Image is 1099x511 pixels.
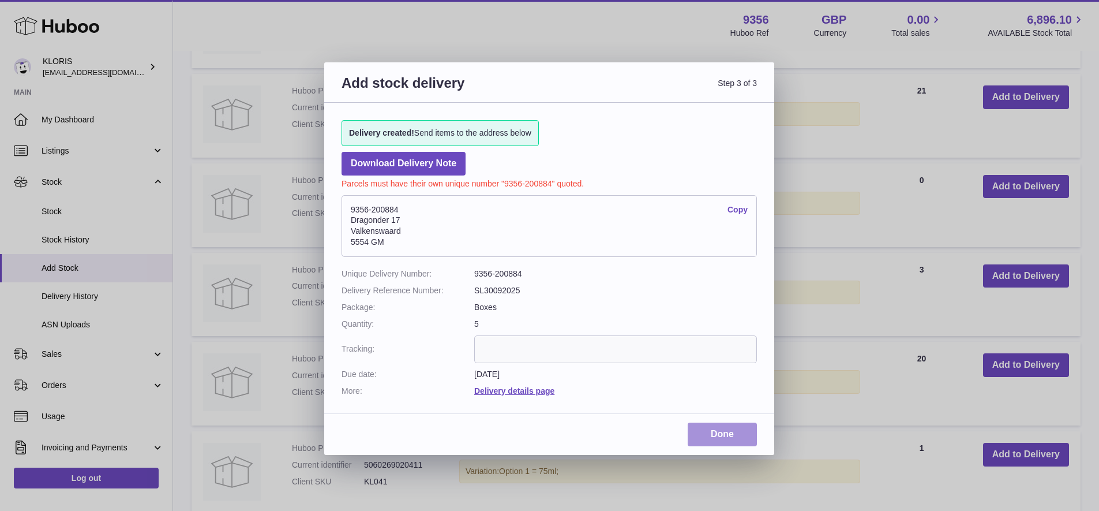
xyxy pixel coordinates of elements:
address: 9356-200884 Dragonder 17 Valkenswaard 5554 GM [342,195,757,258]
a: Download Delivery Note [342,152,466,176]
strong: Delivery created! [349,128,414,137]
h3: Add stock delivery [342,74,549,106]
a: Delivery details page [474,386,554,396]
a: Copy [727,204,748,215]
a: Done [688,423,757,446]
dd: 9356-200884 [474,268,757,279]
dt: Package: [342,302,474,313]
dd: Boxes [474,302,757,313]
span: Step 3 of 3 [549,74,757,106]
dt: Due date: [342,369,474,380]
dd: SL30092025 [474,285,757,296]
dt: Unique Delivery Number: [342,268,474,279]
dt: Delivery Reference Number: [342,285,474,296]
p: Parcels must have their own unique number "9356-200884" quoted. [342,176,757,189]
span: Send items to the address below [349,128,531,139]
dd: 5 [474,319,757,330]
dd: [DATE] [474,369,757,380]
dt: Quantity: [342,319,474,330]
dt: More: [342,386,474,397]
dt: Tracking: [342,335,474,363]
